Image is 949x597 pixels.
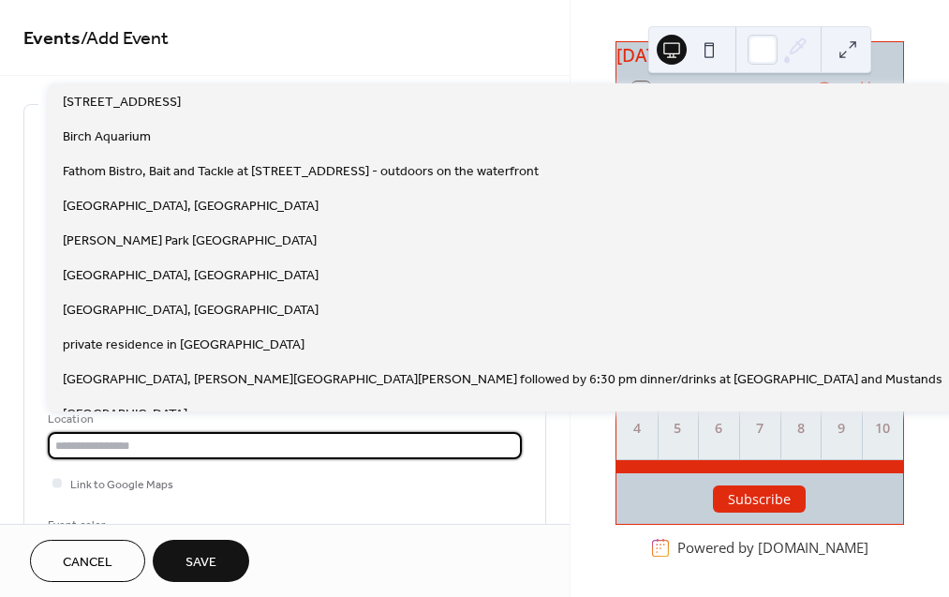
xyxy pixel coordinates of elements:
[677,539,868,558] div: Powered by
[23,21,81,57] a: Events
[63,553,112,573] span: Cancel
[81,21,169,57] span: / Add Event
[832,418,853,439] div: 9
[668,418,689,439] div: 5
[872,418,893,439] div: 10
[749,418,770,439] div: 7
[616,42,903,69] div: [DATE]
[48,515,188,535] div: Event color
[627,418,647,439] div: 4
[708,418,729,439] div: 6
[63,336,304,355] span: private residence in [GEOGRAPHIC_DATA]
[63,197,319,216] span: [GEOGRAPHIC_DATA], [GEOGRAPHIC_DATA]
[70,475,173,495] span: Link to Google Maps
[63,266,319,286] span: [GEOGRAPHIC_DATA], [GEOGRAPHIC_DATA]
[63,162,539,182] span: Fathom Bistro, Bait and Tackle at [STREET_ADDRESS] - outdoors on the waterfront
[63,231,317,251] span: [PERSON_NAME] Park [GEOGRAPHIC_DATA]
[791,418,811,439] div: 8
[625,77,724,107] button: 10[DATE]
[63,127,151,147] span: Birch Aquarium
[153,540,249,582] button: Save
[63,405,187,425] span: [GEOGRAPHIC_DATA]
[48,410,518,429] div: Location
[185,553,216,573] span: Save
[30,540,145,582] button: Cancel
[63,370,942,390] span: [GEOGRAPHIC_DATA], [PERSON_NAME][GEOGRAPHIC_DATA][PERSON_NAME] followed by 6:30 pm dinner/drinks ...
[63,301,319,321] span: [GEOGRAPHIC_DATA], [GEOGRAPHIC_DATA]
[758,539,868,558] a: [DOMAIN_NAME]
[713,485,806,514] button: Subscribe
[63,93,181,112] span: [STREET_ADDRESS]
